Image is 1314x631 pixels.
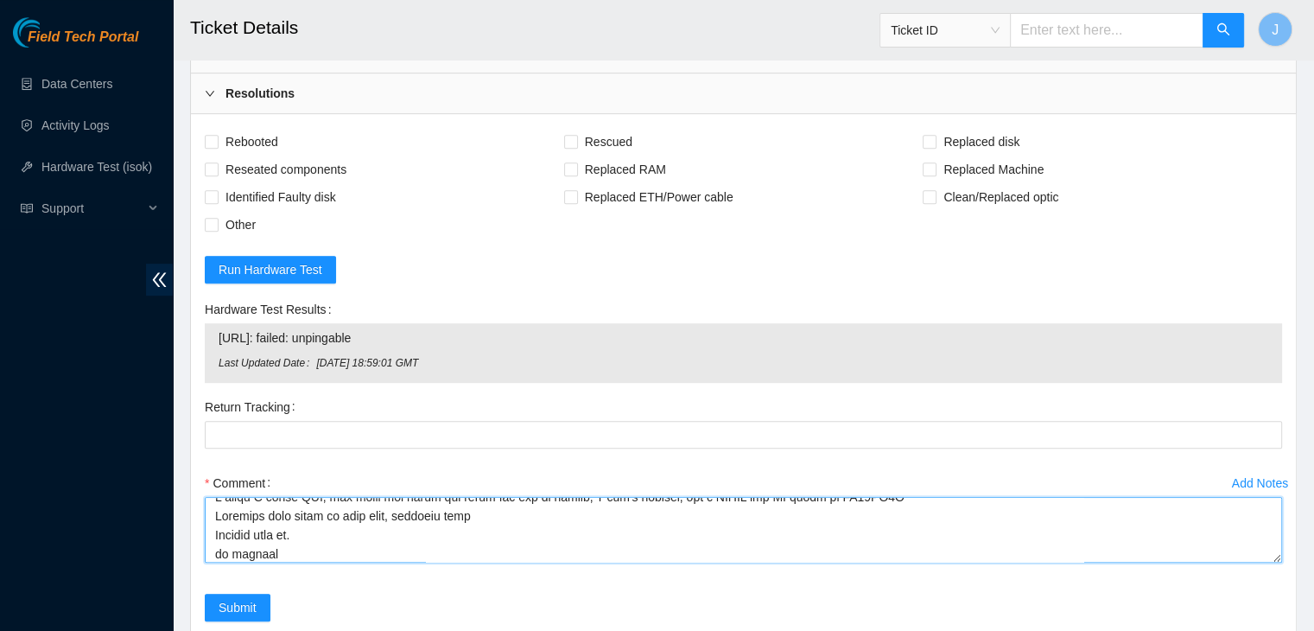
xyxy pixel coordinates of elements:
b: Resolutions [225,84,295,103]
a: Activity Logs [41,118,110,132]
a: Data Centers [41,77,112,91]
label: Comment [205,469,277,497]
button: Submit [205,594,270,621]
span: search [1216,22,1230,39]
button: Run Hardware Test [205,256,336,284]
div: Add Notes [1232,477,1288,489]
span: Reseated components [219,156,353,183]
button: Add Notes [1231,469,1289,497]
span: Identified Faulty disk [219,183,343,211]
span: Rebooted [219,128,285,156]
input: Return Tracking [205,421,1282,449]
a: Hardware Test (isok) [41,160,152,174]
span: Rescued [578,128,639,156]
div: Resolutions [191,73,1296,113]
span: Replaced Machine [936,156,1051,183]
span: double-left [146,264,173,296]
textarea: Comment [205,497,1282,563]
span: Support [41,191,143,226]
button: J [1258,12,1292,47]
input: Enter text here... [1010,13,1203,48]
span: Run Hardware Test [219,260,322,279]
span: [URL]: failed: unpingable [219,328,1268,347]
span: [DATE] 18:59:01 GMT [316,355,1268,372]
span: read [21,202,33,214]
span: Submit [219,598,257,617]
button: search [1203,13,1244,48]
span: Last Updated Date [219,355,316,372]
label: Hardware Test Results [205,296,338,323]
span: Clean/Replaced optic [936,183,1065,211]
span: J [1272,19,1279,41]
label: Return Tracking [205,393,302,421]
span: Field Tech Portal [28,29,138,46]
span: Replaced disk [936,128,1026,156]
span: Replaced ETH/Power cable [578,183,740,211]
a: Akamai TechnologiesField Tech Portal [13,31,138,54]
span: right [205,88,215,99]
img: Akamai Technologies [13,17,87,48]
span: Ticket ID [891,17,1000,43]
span: Other [219,211,263,239]
span: Replaced RAM [578,156,673,183]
